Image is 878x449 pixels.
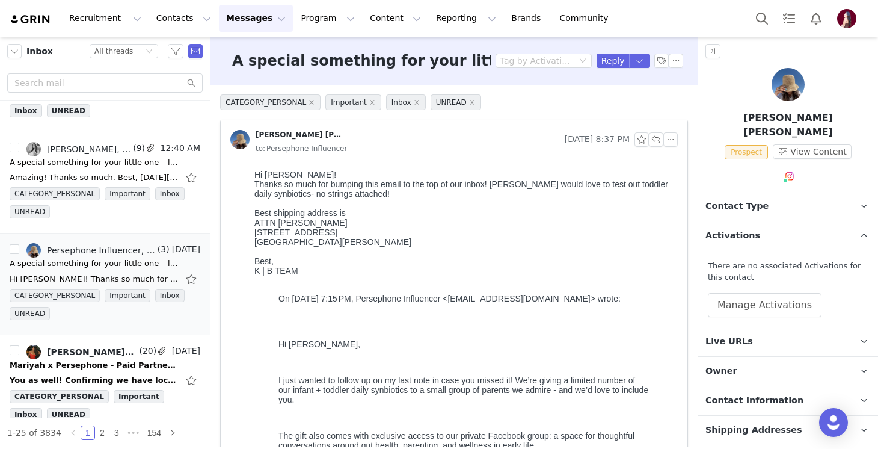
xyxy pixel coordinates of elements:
[29,358,399,367] p: Warmly,
[26,243,155,258] a: Persephone Influencer, [PERSON_NAME] [PERSON_NAME]
[414,99,420,105] i: icon: close
[29,312,399,331] p: We only have a few boxes left in this round, so let me know if you’re interested and I’ll send ov...
[705,229,760,243] span: Activations
[47,408,90,421] span: UNREAD
[469,99,475,105] i: icon: close
[819,408,848,437] div: Open Intercom Messenger
[5,72,423,82] div: [GEOGRAPHIC_DATA][PERSON_NAME]
[597,54,630,68] button: Reply
[47,104,90,117] span: UNREAD
[10,14,52,25] img: grin logo
[110,426,123,439] a: 3
[10,104,42,117] span: Inbox
[94,45,133,58] div: All threads
[62,5,149,32] button: Recruitment
[146,48,153,56] i: icon: down
[155,243,170,256] span: (3)
[5,53,423,63] div: ATTN [PERSON_NAME]
[7,426,61,440] li: 1-25 of 3834
[155,187,185,200] span: Inbox
[219,5,293,32] button: Messages
[26,45,53,58] span: Inbox
[105,187,150,200] span: Important
[10,307,50,320] span: UNREAD
[29,129,399,148] blockquote: On [DATE] 7:15 PM, Persephone Influencer <[EMAIL_ADDRESS][DOMAIN_NAME]> wrote:
[47,347,137,357] div: [PERSON_NAME], [PERSON_NAME], Persephone Influencer, [PERSON_NAME], [PERSON_NAME]
[363,5,428,32] button: Content
[5,101,423,111] div: K | B TEAM
[81,426,94,439] a: 1
[5,43,423,53] div: Best shipping address is
[26,243,41,258] img: e2195401-295f-4ccc-ad33-e1ae52ce4af4--s.jpg
[431,94,481,110] span: UNREAD
[188,44,203,58] span: Send Email
[10,205,50,218] span: UNREAD
[705,365,737,378] span: Owner
[785,172,794,181] img: instagram.svg
[5,63,423,72] div: [STREET_ADDRESS]
[29,376,399,385] p: [PERSON_NAME]
[96,426,109,439] a: 2
[169,429,176,436] i: icon: right
[221,120,687,165] div: [PERSON_NAME] [PERSON_NAME] [DATE] 8:37 PMto:Persephone Influencer
[26,142,41,156] img: aa862d89-71ab-4d2a-a644-86d5fe95296d.jpg
[124,426,143,440] li: Next 3 Pages
[10,408,42,421] span: Inbox
[10,156,178,169] div: A special something for your little one – limited availability ❤️
[837,9,856,28] img: 1e057e79-d1e0-4c63-927f-b46cf8c0d114.png
[47,144,130,154] div: [PERSON_NAME], Persephone Influencer, [PERSON_NAME], [PERSON_NAME]
[386,94,426,110] span: Inbox
[10,390,109,403] span: CATEGORY_PERSONAL
[165,426,180,440] li: Next Page
[10,172,178,184] div: Amazing! Thanks so much. Best, On Mon, Sep 29, 2025 at 8:55 PM Persephone Influencer <influencer@...
[705,335,753,348] span: Live URLs
[26,142,130,156] a: [PERSON_NAME], Persephone Influencer, [PERSON_NAME], [PERSON_NAME]
[10,359,178,371] div: Mariyah x Persephone - Paid Partnership Opportunity
[26,345,137,359] a: [PERSON_NAME], [PERSON_NAME], Persephone Influencer, [PERSON_NAME], [PERSON_NAME]
[187,79,195,87] i: icon: search
[10,289,100,302] span: CATEGORY_PERSONAL
[10,258,178,270] div: A special something for your little one – limited availability ❤️
[504,5,551,32] a: Brands
[369,99,375,105] i: icon: close
[124,426,143,440] span: •••
[309,99,315,105] i: icon: close
[149,5,218,32] button: Contacts
[109,426,124,440] li: 3
[708,260,868,283] div: There are no associated Activations for this contact
[698,111,878,140] p: [PERSON_NAME] [PERSON_NAME]
[10,374,178,386] div: You as well! Confirming we have locked in these dates on her calendar! Emma Clarke Senior Talent ...
[10,187,100,200] span: CATEGORY_PERSONAL
[565,132,630,147] span: [DATE] 8:37 PM
[29,211,399,240] p: I just wanted to follow up on my last note in case you missed it! We’re giving a limited number o...
[10,273,178,285] div: Hi Stephanie! Thanks so much for bumping this email to the top of our inbox! Kaitlyn would love t...
[220,94,321,110] span: CATEGORY_PERSONAL
[155,289,185,302] span: Inbox
[553,5,621,32] a: Community
[293,5,362,32] button: Program
[130,142,145,155] span: (9)
[95,426,109,440] li: 2
[773,144,852,159] button: View Content
[232,50,737,72] h3: A special something for your little one – limited availability ❤️
[772,68,805,101] img: Kaitlyn Brown Lohsen
[105,289,150,302] span: Important
[705,394,803,407] span: Contact Information
[429,5,503,32] button: Reporting
[81,426,95,440] li: 1
[158,142,200,156] span: 12:40 AM
[144,426,165,439] a: 154
[776,5,802,32] a: Tasks
[230,130,250,149] img: e2195401-295f-4ccc-ad33-e1ae52ce4af4--s.jpg
[325,94,381,110] span: Important
[70,429,77,436] i: icon: left
[66,426,81,440] li: Previous Page
[29,175,399,184] p: Hi [PERSON_NAME],
[137,345,156,358] span: (20)
[708,293,821,317] button: Manage Activations
[114,390,164,403] span: Important
[803,5,829,32] button: Notifications
[143,426,165,440] li: 154
[5,91,423,101] div: Best,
